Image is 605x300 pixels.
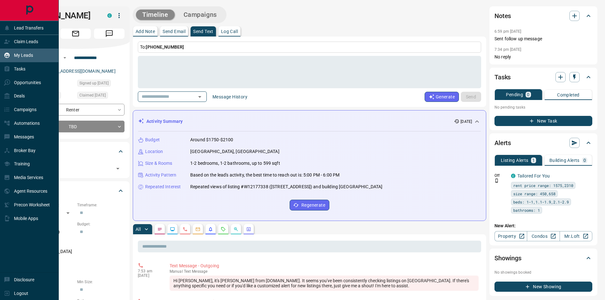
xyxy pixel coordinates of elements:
div: Hi [PERSON_NAME], it's [PERSON_NAME] from [DOMAIN_NAME]. It seems you've been consistently checki... [170,276,479,291]
p: Timeframe: [77,202,124,208]
button: Timeline [136,10,175,20]
button: Message History [209,92,251,102]
svg: Push Notification Only [494,178,499,183]
a: Mr.Loft [560,231,592,241]
svg: Opportunities [233,227,239,232]
p: Send Email [163,29,185,34]
button: Campaigns [177,10,223,20]
div: condos.ca [511,174,515,178]
p: [DATE] [460,119,472,124]
p: Text Message - Outgoing [170,263,479,269]
h2: Tasks [494,72,511,82]
div: Alerts [494,135,592,150]
div: Renter [27,104,124,116]
p: To: [138,42,481,53]
span: [PHONE_NUMBER] [146,44,184,50]
a: Tailored For You [517,173,550,178]
span: Email [60,29,91,39]
p: 0 [583,158,586,163]
div: Showings [494,250,592,266]
a: [EMAIL_ADDRESS][DOMAIN_NAME] [44,69,116,74]
button: Regenerate [290,200,329,210]
p: Repeated views of listing #W12177338 ([STREET_ADDRESS]) and building [GEOGRAPHIC_DATA] [190,183,382,190]
p: Activity Summary [146,118,183,125]
button: Generate [425,92,459,102]
p: No reply [494,54,592,60]
p: 7:34 pm [DATE] [494,47,521,52]
span: Message [94,29,124,39]
p: [GEOGRAPHIC_DATA], [GEOGRAPHIC_DATA] [190,148,279,155]
p: Budget: [77,221,124,227]
svg: Listing Alerts [208,227,213,232]
div: TBD [27,121,124,132]
p: 0 [527,92,529,97]
p: [GEOGRAPHIC_DATA] [27,246,124,257]
button: New Showing [494,282,592,292]
span: rent price range: 1575,2310 [513,182,573,189]
svg: Agent Actions [246,227,251,232]
svg: Lead Browsing Activity [170,227,175,232]
p: No showings booked [494,270,592,275]
p: 7:53 am [138,269,160,273]
p: Based on the lead's activity, the best time to reach out is: 5:00 PM - 6:00 PM [190,172,339,178]
p: Repeated Interest [145,183,181,190]
span: size range: 450,658 [513,190,555,197]
p: Pending [506,92,523,97]
h1: [PERSON_NAME] [27,10,98,21]
p: Around $1750-$2100 [190,137,233,143]
span: Claimed [DATE] [79,92,106,98]
p: 6:59 pm [DATE] [494,29,521,34]
button: Open [195,92,204,101]
p: Text Message [170,269,479,274]
div: Tue Jul 15 2025 [77,80,124,89]
h2: Notes [494,11,511,21]
div: Tasks [494,70,592,85]
div: Tue Aug 19 2025 [77,92,124,101]
button: Open [113,164,122,173]
span: manual [170,269,183,274]
p: Log Call [221,29,238,34]
p: 1 [532,158,535,163]
p: Areas Searched: [27,241,124,246]
button: Open [61,54,69,62]
p: Send Text [193,29,213,34]
span: beds: 1-1,1.1-1.9,2.1-2.9 [513,199,569,205]
div: Criteria [27,183,124,198]
svg: Notes [157,227,162,232]
p: 1-2 bedrooms, 1-2 bathrooms, up to 599 sqft [190,160,280,167]
p: Listing Alerts [501,158,528,163]
svg: Emails [195,227,200,232]
span: Signed up [DATE] [79,80,109,86]
div: Activity Summary[DATE] [138,116,481,127]
svg: Calls [183,227,188,232]
span: bathrooms: 1 [513,207,540,213]
a: Condos [527,231,560,241]
a: Property [494,231,527,241]
p: Add Note [136,29,155,34]
h2: Alerts [494,138,511,148]
p: Motivation: [27,260,124,266]
p: Off [494,173,507,178]
h2: Showings [494,253,521,263]
p: Completed [557,93,580,97]
p: Building Alerts [549,158,580,163]
p: All [136,227,141,231]
div: Tags [27,144,124,159]
button: New Task [494,116,592,126]
p: Budget [145,137,160,143]
p: New Alert: [494,223,592,229]
svg: Requests [221,227,226,232]
p: Activity Pattern [145,172,176,178]
p: Location [145,148,163,155]
p: Min Size: [77,279,124,285]
p: Sent follow up message [494,36,592,42]
p: No pending tasks [494,103,592,112]
div: Notes [494,8,592,23]
p: [DATE] [138,273,160,278]
div: condos.ca [107,13,112,18]
p: Size & Rooms [145,160,172,167]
